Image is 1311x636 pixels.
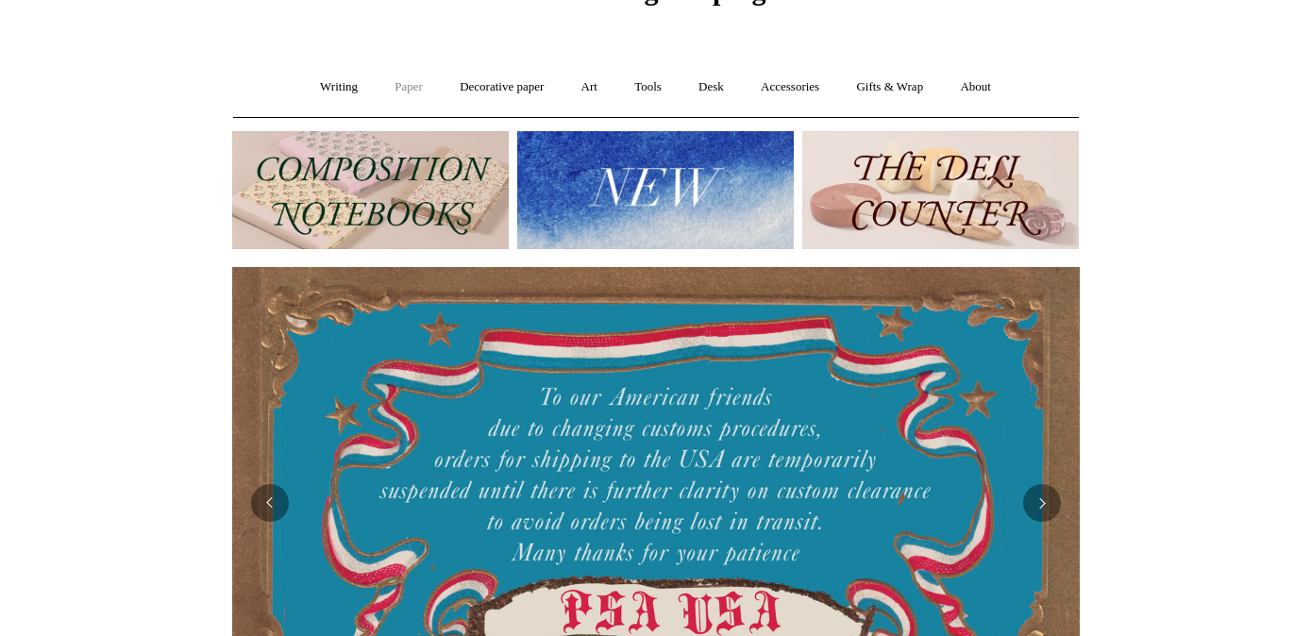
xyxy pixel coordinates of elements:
a: About [943,62,1008,112]
a: Desk [681,62,741,112]
a: Tools [617,62,679,112]
a: Art [564,62,614,112]
img: The Deli Counter [802,131,1079,249]
img: 202302 Composition ledgers.jpg__PID:69722ee6-fa44-49dd-a067-31375e5d54ec [232,131,509,249]
a: Paper [378,62,440,112]
button: Next [1023,484,1061,522]
a: Decorative paper [443,62,561,112]
a: Writing [303,62,375,112]
a: Accessories [744,62,836,112]
button: Previous [251,484,289,522]
a: Gifts & Wrap [839,62,940,112]
img: New.jpg__PID:f73bdf93-380a-4a35-bcfe-7823039498e1 [517,131,794,249]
